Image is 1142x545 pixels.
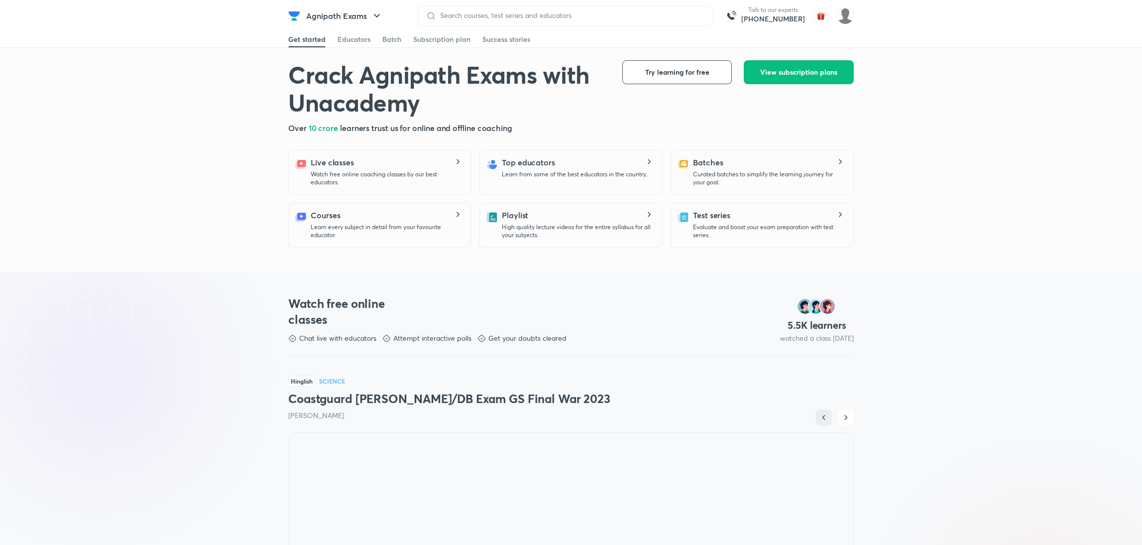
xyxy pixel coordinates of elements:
a: Subscription plan [413,31,470,47]
p: Attempt interactive polls [393,333,471,343]
span: View subscription plans [760,67,837,77]
a: Success stories [482,31,530,47]
img: Company Logo [288,10,300,22]
p: watched a class [DATE] [780,333,854,343]
h5: Playlist [502,209,528,221]
p: Science [319,378,345,384]
h4: 5.5 K learners [788,319,846,332]
img: call-us [721,6,741,26]
div: Educators [338,34,370,44]
h1: Crack Agnipath Exams with Unacademy [288,60,606,116]
h5: Live classes [311,156,354,168]
h5: Batches [693,156,723,168]
img: Sai Kumar [837,7,854,24]
a: Batch [382,31,401,47]
a: Educators [338,31,370,47]
p: Evaluate and boost your exam preparation with test series. [693,223,845,239]
span: learners trust us for online and offline coaching [340,123,512,133]
div: Subscription plan [413,34,470,44]
input: Search courses, test series and educators [436,11,705,19]
h5: Top educators [502,156,555,168]
p: [PERSON_NAME] [288,410,854,420]
a: [PHONE_NUMBER] [741,14,805,24]
img: avatar [813,8,829,24]
p: Watch free online coaching classes by our best educators. [311,170,463,186]
p: Learn from some of the best educators in the country. [502,170,648,178]
p: Chat live with educators [299,333,376,343]
div: Success stories [482,34,530,44]
span: Hinglish [288,376,315,387]
button: Agnipath Exams [300,6,389,26]
span: 10 crore [309,123,340,133]
p: Curated batches to simplify the learning journey for your goal. [693,170,845,186]
p: Get your doubts cleared [488,333,567,343]
button: Try learning for free [622,60,732,84]
span: Over [288,123,309,133]
div: Batch [382,34,401,44]
h5: Test series [693,209,730,221]
p: High quality lecture videos for the entire syllabus for all your subjects. [502,223,654,239]
div: Get started [288,34,326,44]
h3: Coastguard [PERSON_NAME]/DB Exam GS Final War 2023 [288,391,854,407]
h3: Watch free online classes [288,295,404,327]
a: Get started [288,31,326,47]
span: Try learning for free [645,67,709,77]
h5: Courses [311,209,340,221]
button: View subscription plans [744,60,854,84]
p: Learn every subject in detail from your favourite educator. [311,223,463,239]
p: Talk to our experts [741,6,805,14]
